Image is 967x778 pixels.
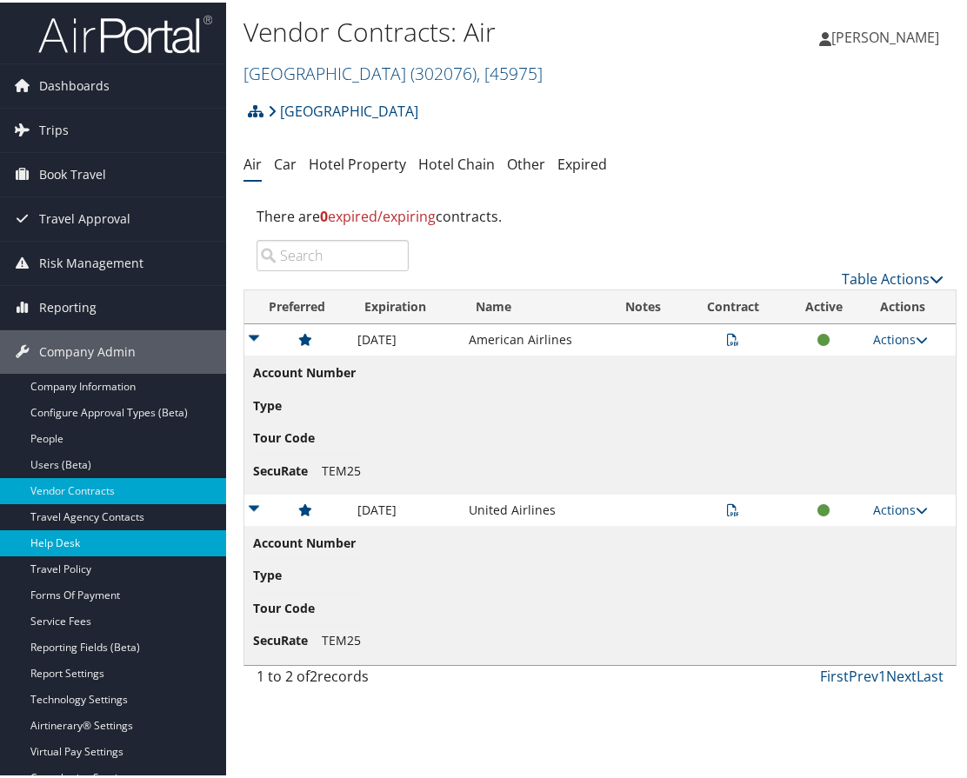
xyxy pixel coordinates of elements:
span: Account Number [253,531,356,550]
a: Hotel Chain [418,152,495,171]
a: [GEOGRAPHIC_DATA] [243,59,543,83]
a: Next [886,664,917,683]
strong: 0 [320,204,328,223]
span: Travel Approval [39,195,130,238]
th: Active: activate to sort column ascending [783,288,864,322]
span: Tour Code [253,426,318,445]
span: 2 [310,664,317,683]
th: Contract: activate to sort column ascending [684,288,783,322]
th: Notes: activate to sort column ascending [604,288,684,322]
a: [PERSON_NAME] [819,9,957,61]
span: ( 302076 ) [410,59,477,83]
span: Reporting [39,283,97,327]
a: First [820,664,849,683]
div: 1 to 2 of records [257,663,409,693]
span: expired/expiring [320,204,436,223]
th: Actions [864,288,956,322]
td: [DATE] [349,492,459,523]
a: [GEOGRAPHIC_DATA] [268,91,418,126]
a: Actions [873,329,928,345]
span: Trips [39,106,69,150]
h1: Vendor Contracts: Air [243,11,719,48]
span: Type [253,563,318,582]
span: TEM25 [322,629,361,646]
span: Tour Code [253,596,318,615]
span: Type [253,394,318,413]
td: United Airlines [460,492,604,523]
div: There are contracts. [243,190,957,237]
span: SecuRate [253,459,318,478]
span: TEM25 [322,460,361,476]
a: Expired [557,152,607,171]
span: Risk Management [39,239,143,283]
td: American Airlines [460,322,604,353]
a: Prev [849,664,878,683]
span: Company Admin [39,328,136,371]
span: Account Number [253,361,356,380]
span: [PERSON_NAME] [831,25,939,44]
th: Name: activate to sort column ascending [460,288,604,322]
a: Actions [873,499,928,515]
a: Hotel Property [309,152,406,171]
a: Table Actions [842,267,944,286]
a: Car [274,152,297,171]
img: airportal-logo.png [38,11,212,52]
th: Expiration: activate to sort column ascending [349,288,459,322]
a: Air [243,152,262,171]
span: SecuRate [253,628,318,648]
a: Last [917,664,944,683]
a: Other [507,152,545,171]
th: Preferred: activate to sort column ascending [244,288,349,322]
span: , [ 45975 ] [477,59,543,83]
span: Book Travel [39,150,106,194]
a: 1 [878,664,886,683]
td: [DATE] [349,322,459,353]
input: Search [257,237,409,269]
span: Dashboards [39,62,110,105]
